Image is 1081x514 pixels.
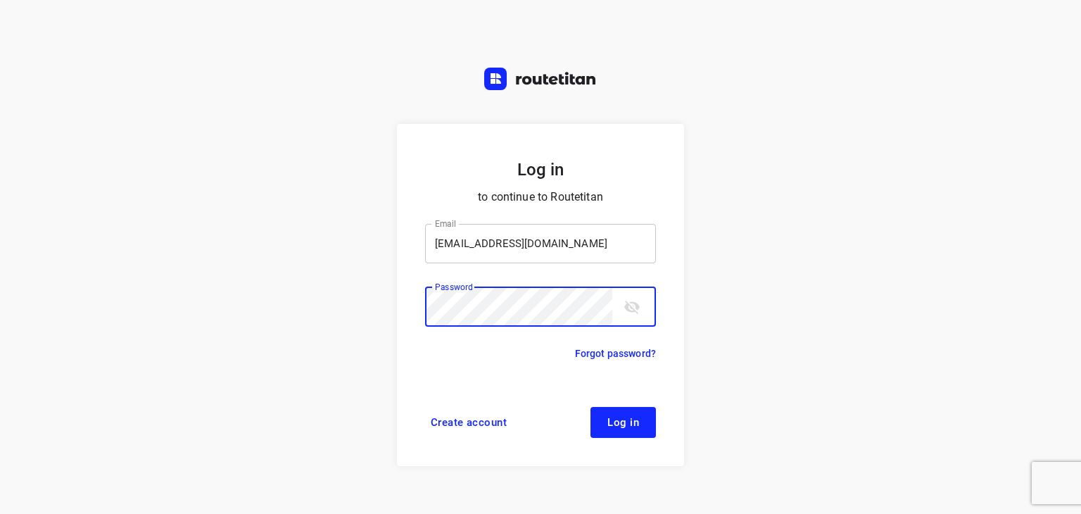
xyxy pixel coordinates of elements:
[607,417,639,428] span: Log in
[425,158,656,182] h5: Log in
[484,68,597,90] img: Routetitan
[575,345,656,362] a: Forgot password?
[431,417,507,428] span: Create account
[618,293,646,321] button: toggle password visibility
[484,68,597,94] a: Routetitan
[425,187,656,207] p: to continue to Routetitan
[425,407,512,438] a: Create account
[590,407,656,438] button: Log in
